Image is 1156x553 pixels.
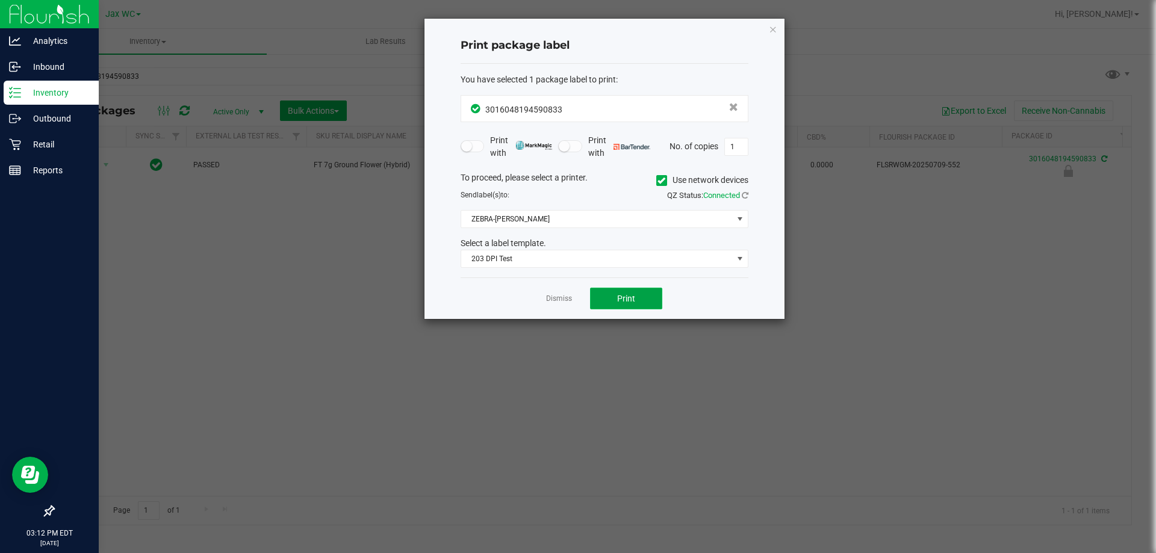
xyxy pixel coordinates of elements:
inline-svg: Inventory [9,87,21,99]
p: Inventory [21,85,93,100]
span: Connected [703,191,740,200]
span: label(s) [477,191,501,199]
h4: Print package label [461,38,748,54]
inline-svg: Inbound [9,61,21,73]
p: [DATE] [5,539,93,548]
button: Print [590,288,662,309]
p: Retail [21,137,93,152]
p: Reports [21,163,93,178]
p: Outbound [21,111,93,126]
span: 3016048194590833 [485,105,562,114]
p: Inbound [21,60,93,74]
span: ZEBRA-[PERSON_NAME] [461,211,733,227]
img: bartender.png [614,144,650,150]
a: Dismiss [546,294,572,304]
iframe: Resource center [12,457,48,493]
div: Select a label template. [452,237,757,250]
inline-svg: Reports [9,164,21,176]
label: Use network devices [656,174,748,187]
span: No. of copies [670,141,718,150]
p: Analytics [21,34,93,48]
span: Print [617,294,635,303]
span: Send to: [461,191,509,199]
span: In Sync [471,102,482,115]
inline-svg: Analytics [9,35,21,47]
span: 203 DPI Test [461,250,733,267]
span: You have selected 1 package label to print [461,75,616,84]
inline-svg: Retail [9,138,21,150]
inline-svg: Outbound [9,113,21,125]
div: : [461,73,748,86]
span: QZ Status: [667,191,748,200]
div: To proceed, please select a printer. [452,171,757,190]
span: Print with [588,134,650,159]
p: 03:12 PM EDT [5,528,93,539]
img: mark_magic_cybra.png [515,141,552,150]
span: Print with [490,134,552,159]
